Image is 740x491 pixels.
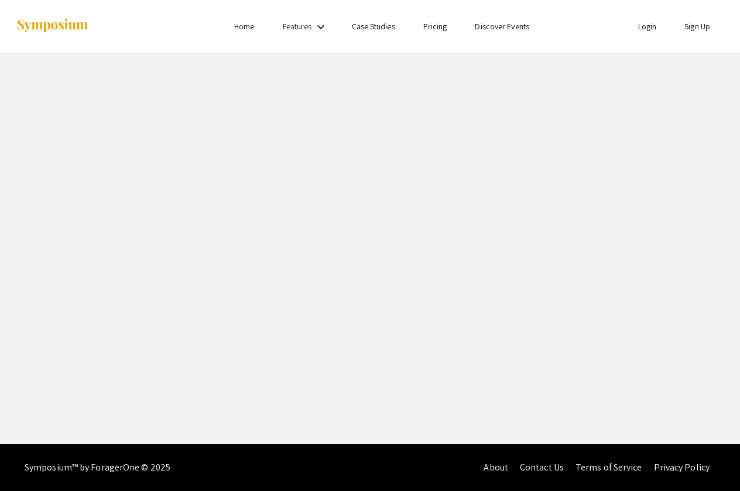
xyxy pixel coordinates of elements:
a: Login [638,21,657,32]
a: About [484,461,508,473]
a: Pricing [423,21,447,32]
a: Case Studies [352,21,395,32]
a: Contact Us [520,461,564,473]
a: Terms of Service [575,461,642,473]
div: Symposium™ by ForagerOne © 2025 [25,444,170,491]
a: Privacy Policy [654,461,710,473]
a: Discover Events [475,21,529,32]
a: Home [234,21,254,32]
a: Sign Up [684,21,710,32]
a: Features [283,21,312,32]
img: Symposium by ForagerOne [16,18,89,34]
mat-icon: Expand Features list [314,20,328,34]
